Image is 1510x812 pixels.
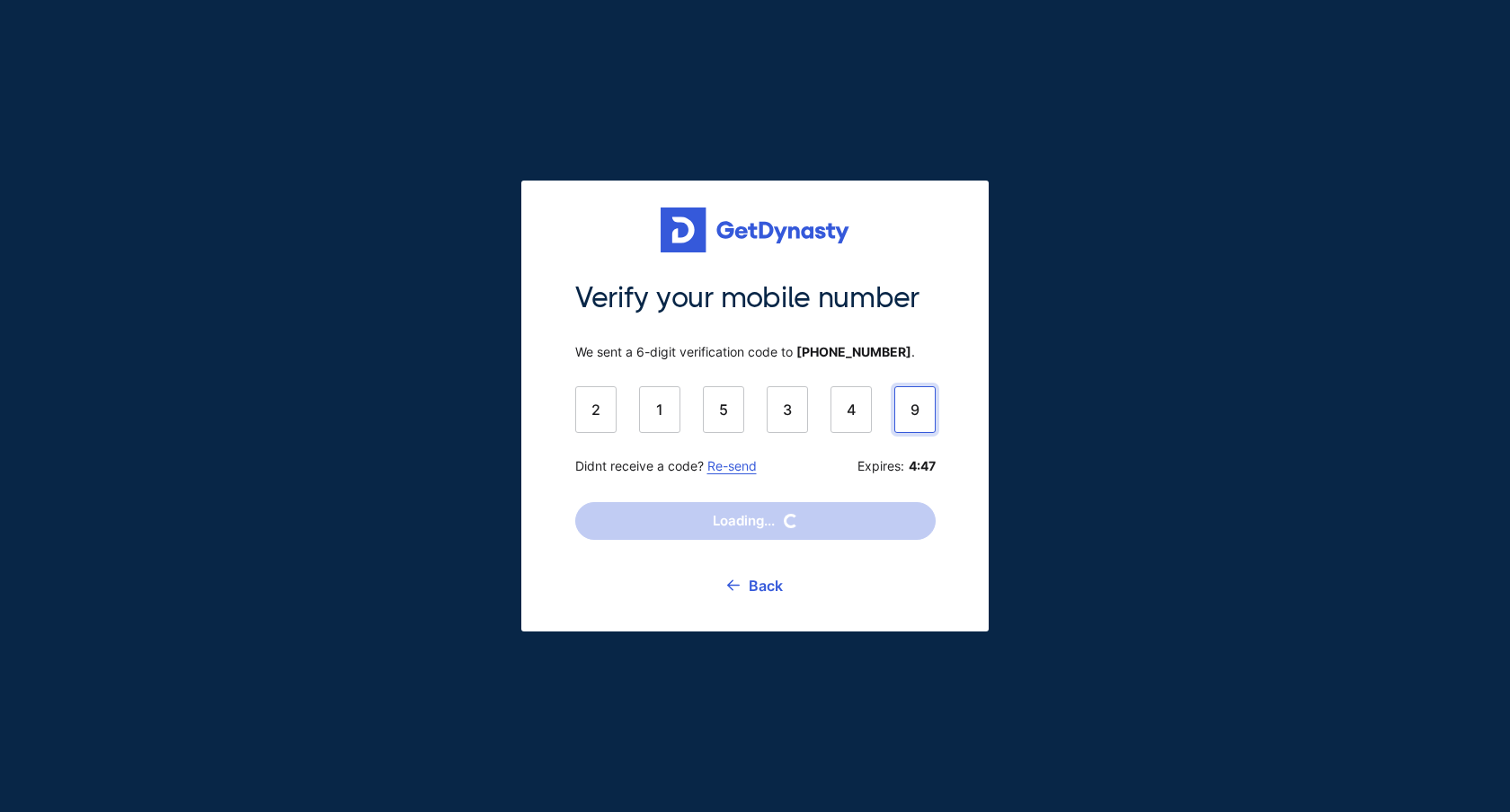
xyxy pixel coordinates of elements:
span: Expires: [857,458,936,474]
img: Get started for free with Dynasty Trust Company [661,207,849,252]
span: Verify your mobile number [575,279,936,317]
img: go back icon [727,579,740,591]
span: We sent a 6-digit verification code to . [575,344,936,360]
a: Re-send [707,458,757,473]
b: [PHONE_NUMBER] [796,344,911,359]
a: Back [727,563,783,608]
span: Didnt receive a code? [575,458,757,474]
b: 4:47 [909,458,936,474]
